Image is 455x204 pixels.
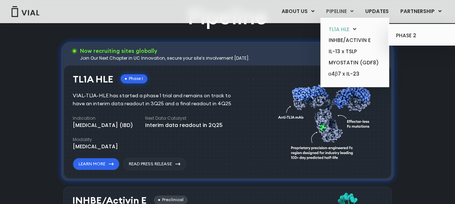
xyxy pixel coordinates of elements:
div: VIAL-TL1A-HLE has started a phase 1 trial and remains on track to have an interim data readout in... [73,92,242,108]
a: Learn More [73,158,119,170]
h4: Modality [73,136,118,143]
a: PARTNERSHIPMenu Toggle [395,5,447,18]
a: PHASE 2 [391,30,454,42]
a: PIPELINEMenu Toggle [320,5,359,18]
h4: Next Data Catalyst [145,115,223,122]
a: ABOUT USMenu Toggle [276,5,320,18]
h4: Indication [73,115,133,122]
a: α4β7 x IL-23 [323,68,386,80]
a: UPDATES [359,5,394,18]
h3: Now recruiting sites globally [80,47,250,55]
div: Join Our Next Chapter in UC Innovation, secure your site’s involvement [DATE]. [80,55,250,61]
a: MYOSTATIN (GDF8) [323,57,386,68]
a: Read Press Release [123,158,186,170]
div: [MEDICAL_DATA] (IBD) [73,122,133,129]
img: TL1A antibody diagram. [278,71,375,170]
h3: TL1A HLE [73,74,113,85]
div: Interim data readout in 2Q25 [145,122,223,129]
a: INHBE/ACTIVIN E [323,35,386,46]
a: IL-13 x TSLP [323,46,386,57]
div: Phase I [121,74,147,83]
div: [MEDICAL_DATA] [73,143,118,150]
img: Vial Logo [11,6,40,17]
a: TL1A HLEMenu Toggle [323,24,386,35]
